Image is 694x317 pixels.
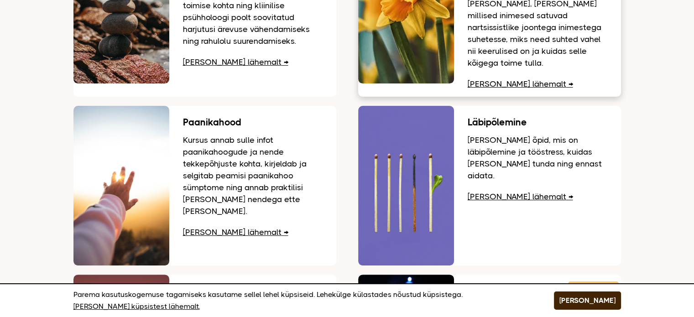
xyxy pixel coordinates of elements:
[468,134,607,182] p: [PERSON_NAME] õpid, mis on läbipõlemine ja tööstress, kuidas [PERSON_NAME] tunda ning ennast aidata.
[183,117,323,127] h3: Paanikahood
[468,117,607,127] h3: Läbipõlemine
[468,192,573,201] a: [PERSON_NAME] lähemalt
[183,57,288,67] a: [PERSON_NAME] lähemalt
[73,106,169,265] img: Käsi suunatud loojuva päikse suunas
[468,79,573,88] a: [PERSON_NAME] lähemalt
[358,106,454,265] img: Viis tikku, üks põlenud
[183,134,323,217] p: Kursus annab sulle infot paanikahoogude ja nende tekkepõhjuste kohta, kirjeldab ja selgitab peami...
[554,291,621,310] button: [PERSON_NAME]
[73,289,531,312] p: Parema kasutuskogemuse tagamiseks kasutame sellel lehel küpsiseid. Lehekülge külastades nõustud k...
[73,301,200,312] a: [PERSON_NAME] küpsistest lähemalt.
[183,228,288,237] a: [PERSON_NAME] lähemalt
